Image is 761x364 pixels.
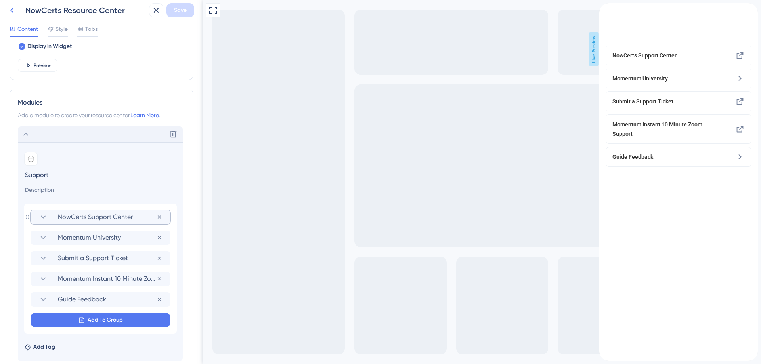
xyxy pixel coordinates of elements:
button: Add Tag [24,342,55,352]
span: Momentum Instant 10 Minute Zoom Support [13,116,106,135]
span: Tabs [85,24,98,34]
span: NowCerts Support Center [58,212,157,222]
div: NowCerts Resource Center [25,5,146,16]
div: NowCerts Support Center [31,210,170,224]
span: Momentum University [13,71,119,80]
div: Guide Feedback [31,292,170,307]
span: Add Tag [33,342,55,352]
div: 3 [75,4,77,10]
div: Momentum Instant 10 Minute Zoom Support [31,272,170,286]
span: Preview [34,62,51,69]
input: Description [24,185,178,195]
span: NowCerts Support Center [13,48,106,57]
span: Submit a Support Ticket [13,93,119,103]
span: Submit a Support Ticket [58,253,157,263]
span: Content [17,24,38,34]
div: Momentum University [31,231,170,245]
span: Style [55,24,68,34]
div: Submit a Support Ticket [31,251,170,265]
span: Momentum University [58,233,157,242]
button: Save [166,3,194,17]
a: Learn More. [130,112,160,118]
span: Guide Feedback [58,295,157,304]
div: NowCerts Support Center [13,48,119,57]
span: Guide Feedback [13,149,119,158]
div: Momentum Instant 10 Minute Zoom Support [13,116,119,135]
span: Display in Widget [27,42,72,51]
span: Momentum Instant 10 Minute Zoom Support [58,274,157,284]
span: Add To Group [88,315,123,325]
span: Save [174,6,187,15]
span: ADDITIONAL HELP [18,2,69,11]
span: Live Preview [386,32,396,66]
button: Preview [18,59,57,72]
button: Add To Group [31,313,170,327]
div: Modules [18,98,185,107]
span: Add a module to create your resource center. [18,112,130,118]
input: Header [24,169,178,181]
